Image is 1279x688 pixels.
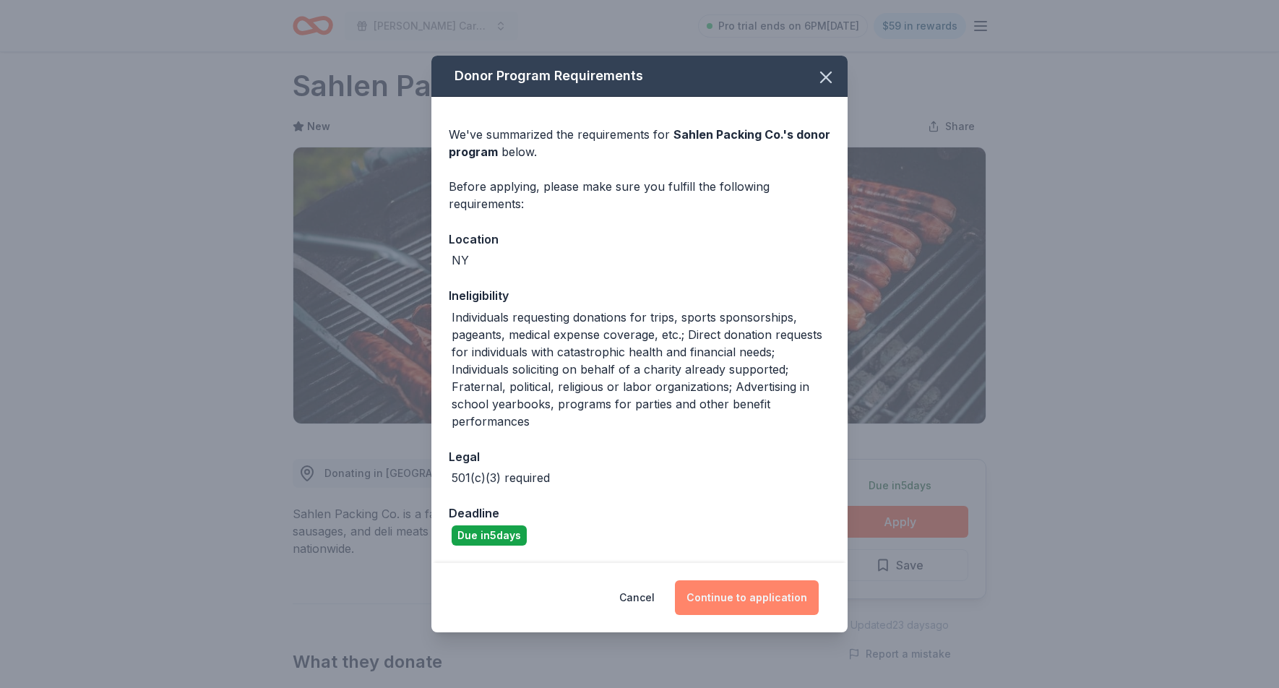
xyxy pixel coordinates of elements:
[449,286,830,305] div: Ineligibility
[452,469,550,486] div: 501(c)(3) required
[449,504,830,523] div: Deadline
[619,580,655,615] button: Cancel
[452,309,830,430] div: Individuals requesting donations for trips, sports sponsorships, pageants, medical expense covera...
[452,525,527,546] div: Due in 5 days
[449,178,830,212] div: Before applying, please make sure you fulfill the following requirements:
[675,580,819,615] button: Continue to application
[449,447,830,466] div: Legal
[431,56,848,97] div: Donor Program Requirements
[449,126,830,160] div: We've summarized the requirements for below.
[449,230,830,249] div: Location
[452,251,469,269] div: NY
